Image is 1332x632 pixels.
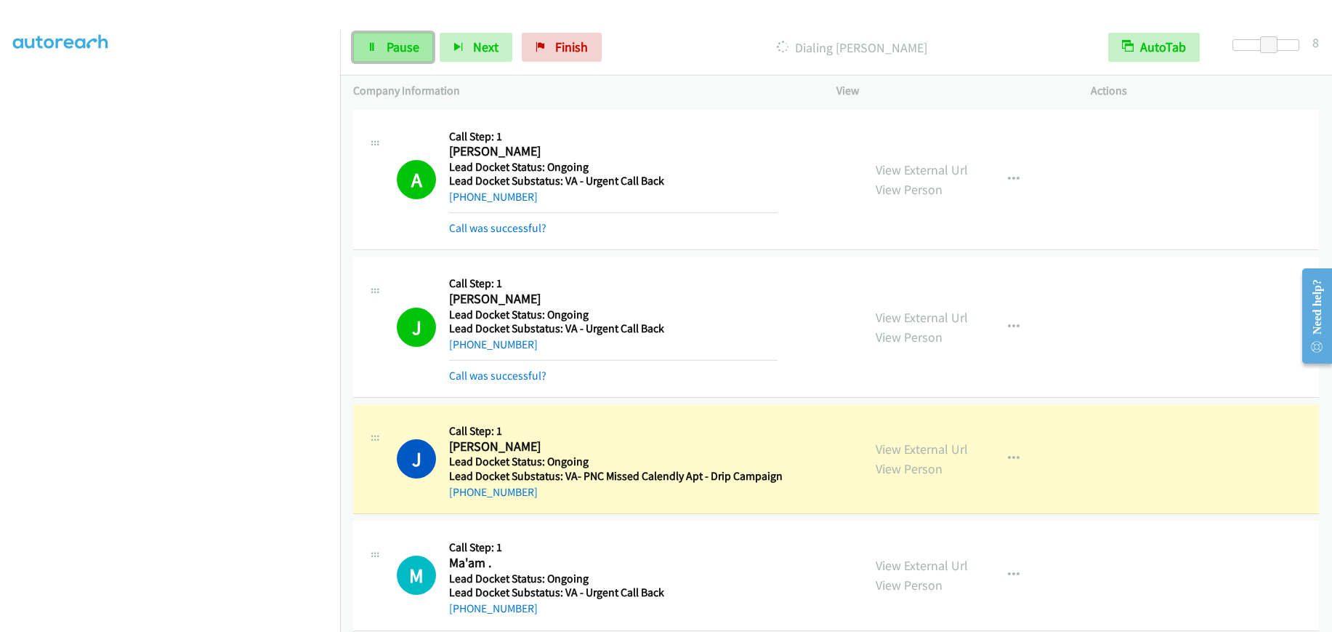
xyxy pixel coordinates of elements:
[449,455,783,469] h5: Lead Docket Status: Ongoing
[397,308,436,347] h1: J
[449,555,664,572] h2: Ma'am .
[449,190,538,204] a: [PHONE_NUMBER]
[876,329,943,345] a: View Person
[449,321,778,336] h5: Lead Docket Substatus: VA - Urgent Call Back
[449,143,778,160] h2: [PERSON_NAME]
[449,601,538,615] a: [PHONE_NUMBER]
[397,439,436,479] h1: J
[876,309,968,326] a: View External Url
[876,161,968,178] a: View External Url
[876,181,943,198] a: View Person
[449,160,778,175] h5: Lead Docket Status: Ongoing
[449,129,778,144] h5: Call Step: 1
[449,572,664,586] h5: Lead Docket Status: Ongoing
[836,82,1065,100] p: View
[353,82,810,100] p: Company Information
[449,540,664,555] h5: Call Step: 1
[1312,33,1319,52] div: 8
[449,424,783,439] h5: Call Step: 1
[397,556,436,595] div: The call is yet to be attempted
[449,469,783,484] h5: Lead Docket Substatus: VA- PNC Missed Calendly Apt - Drip Campaign
[1091,82,1319,100] p: Actions
[449,369,546,383] a: Call was successful?
[440,33,512,62] button: Next
[1108,33,1200,62] button: AutoTab
[449,308,778,322] h5: Lead Docket Status: Ongoing
[876,441,968,457] a: View External Url
[1290,258,1332,374] iframe: Resource Center
[876,557,968,574] a: View External Url
[449,337,538,351] a: [PHONE_NUMBER]
[449,439,778,455] h2: [PERSON_NAME]
[449,276,778,291] h5: Call Step: 1
[397,556,436,595] h1: M
[449,221,546,235] a: Call was successful?
[449,585,664,600] h5: Lead Docket Substatus: VA - Urgent Call Back
[387,39,419,55] span: Pause
[449,174,778,188] h5: Lead Docket Substatus: VA - Urgent Call Back
[876,460,943,477] a: View Person
[555,39,588,55] span: Finish
[449,291,778,308] h2: [PERSON_NAME]
[473,39,499,55] span: Next
[397,160,436,199] h1: A
[621,38,1082,57] p: Dialing [PERSON_NAME]
[449,485,538,499] a: [PHONE_NUMBER]
[353,33,433,62] a: Pause
[876,577,943,593] a: View Person
[522,33,602,62] a: Finish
